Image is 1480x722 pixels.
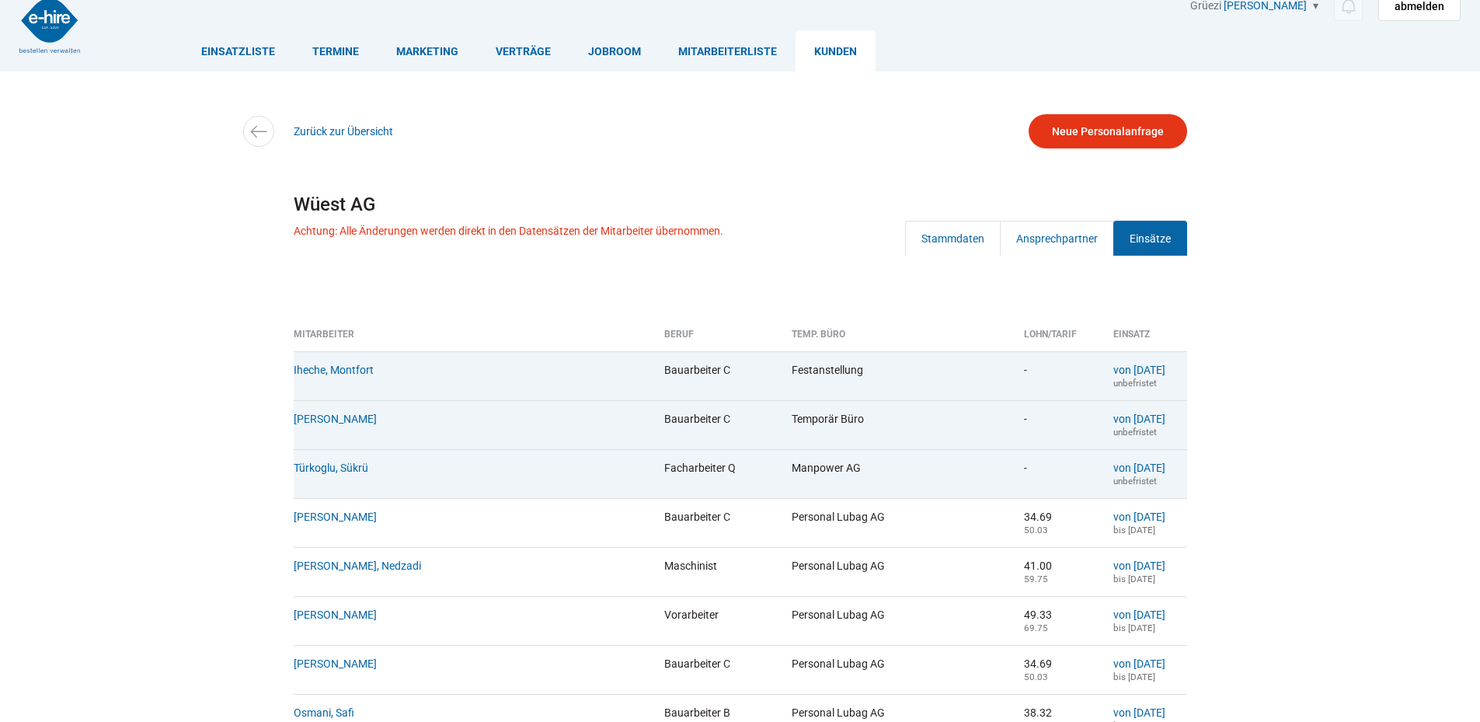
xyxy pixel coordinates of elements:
a: [PERSON_NAME], Nedzadi [294,560,421,572]
small: 50.03 [1024,671,1048,682]
td: - [1012,449,1102,498]
nobr: 34.69 [1024,511,1052,523]
a: von [DATE] [1113,462,1165,474]
a: Kunden [796,30,876,72]
th: Temp. Büro [780,329,1012,351]
td: Festanstellung [780,351,1012,400]
a: von [DATE] [1113,511,1165,523]
a: [PERSON_NAME] [294,413,377,425]
small: 59.75 [1024,574,1048,584]
h1: Wüest AG [294,188,1187,221]
a: [PERSON_NAME] [294,657,377,670]
small: unbefristet [1113,427,1157,438]
nobr: 34.69 [1024,657,1052,670]
small: 50.03 [1024,525,1048,535]
p: Achtung: Alle Änderungen werden direkt in den Datensätzen der Mitarbeiter übernommen. [294,225,723,237]
a: von [DATE] [1113,364,1165,376]
td: Personal Lubag AG [780,596,1012,645]
small: unbefristet [1113,476,1157,487]
a: von [DATE] [1113,609,1165,621]
td: - [1012,400,1102,449]
a: Stammdaten [905,221,1001,256]
a: Türkoglu, Sükrü [294,462,368,474]
a: Verträge [477,30,569,72]
th: Mitarbeiter [294,329,653,351]
a: Zurück zur Übersicht [294,125,393,138]
td: Temporär Büro [780,400,1012,449]
small: bis [DATE] [1113,623,1155,633]
a: Marketing [378,30,477,72]
small: bis [DATE] [1113,525,1155,535]
td: Personal Lubag AG [780,645,1012,694]
a: von [DATE] [1113,413,1165,425]
a: von [DATE] [1113,657,1165,670]
a: Einsatzliste [183,30,294,72]
a: Einsätze [1113,221,1187,256]
td: Bauarbeiter C [653,645,780,694]
small: bis [DATE] [1113,574,1155,584]
a: von [DATE] [1113,560,1165,572]
td: Vorarbeiter [653,596,780,645]
a: Iheche, Montfort [294,364,374,376]
th: Lohn/Tarif [1012,329,1102,351]
td: Personal Lubag AG [780,547,1012,596]
td: Personal Lubag AG [780,498,1012,547]
small: bis [DATE] [1113,671,1155,682]
td: Bauarbeiter C [653,351,780,400]
a: Ansprechpartner [1000,221,1114,256]
td: - [1012,351,1102,400]
small: unbefristet [1113,378,1157,389]
td: Maschinist [653,547,780,596]
th: Einsatz [1102,329,1187,351]
th: Beruf [653,329,780,351]
td: Bauarbeiter C [653,400,780,449]
img: icon-arrow-left.svg [247,120,270,143]
td: Manpower AG [780,449,1012,498]
td: Facharbeiter Q [653,449,780,498]
a: Jobroom [569,30,660,72]
a: Osmani, Safi [294,706,354,719]
a: von [DATE] [1113,706,1165,719]
td: Bauarbeiter C [653,498,780,547]
a: Termine [294,30,378,72]
nobr: 49.33 [1024,609,1052,621]
a: [PERSON_NAME] [294,609,377,621]
nobr: 41.00 [1024,560,1052,572]
nobr: 38.32 [1024,706,1052,719]
small: 69.75 [1024,623,1048,633]
a: Mitarbeiterliste [660,30,796,72]
a: Neue Personalanfrage [1029,114,1187,148]
a: [PERSON_NAME] [294,511,377,523]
